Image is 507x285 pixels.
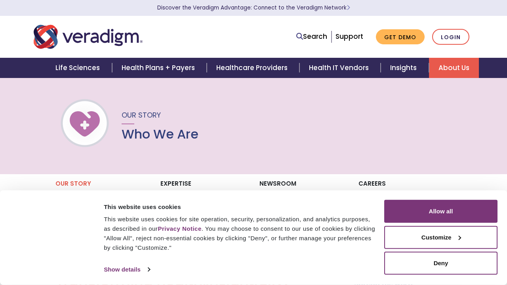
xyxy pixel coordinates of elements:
[34,24,143,50] img: Veradigm logo
[296,31,327,42] a: Search
[46,58,112,78] a: Life Sciences
[384,252,497,275] button: Deny
[381,58,429,78] a: Insights
[347,4,350,11] span: Learn More
[104,202,375,211] div: This website uses cookies
[429,58,479,78] a: About Us
[122,127,198,142] h1: Who We Are
[104,215,375,253] div: This website uses cookies for site operation, security, personalization, and analytics purposes, ...
[432,29,469,45] a: Login
[384,226,497,249] button: Customize
[207,58,299,78] a: Healthcare Providers
[157,4,350,11] a: Discover the Veradigm Advantage: Connect to the Veradigm NetworkLearn More
[335,32,363,41] a: Support
[122,110,161,120] span: Our Story
[376,29,425,45] a: Get Demo
[158,225,201,232] a: Privacy Notice
[112,58,207,78] a: Health Plans + Payers
[384,200,497,223] button: Allow all
[299,58,381,78] a: Health IT Vendors
[104,264,150,275] a: Show details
